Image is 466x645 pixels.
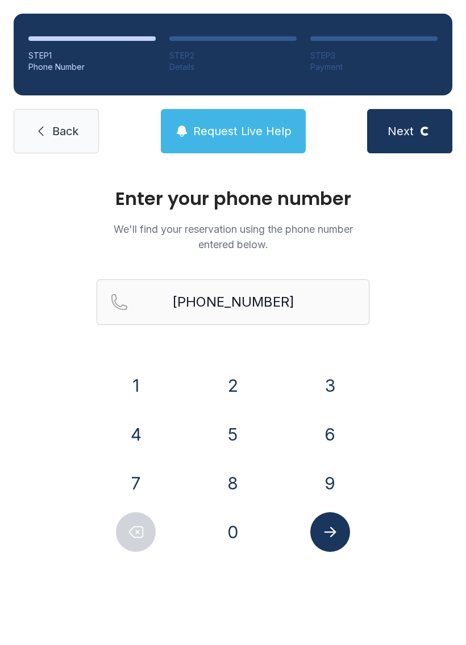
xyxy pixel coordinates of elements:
[310,463,350,503] button: 9
[28,50,156,61] div: STEP 1
[116,414,156,454] button: 4
[116,366,156,405] button: 1
[193,123,292,139] span: Request Live Help
[97,221,369,252] p: We'll find your reservation using the phone number entered below.
[213,414,253,454] button: 5
[116,463,156,503] button: 7
[213,366,253,405] button: 2
[310,366,350,405] button: 3
[169,61,297,73] div: Details
[28,61,156,73] div: Phone Number
[97,279,369,325] input: Reservation phone number
[52,123,78,139] span: Back
[116,512,156,552] button: Delete number
[97,190,369,208] h1: Enter your phone number
[310,61,438,73] div: Payment
[388,123,414,139] span: Next
[213,512,253,552] button: 0
[169,50,297,61] div: STEP 2
[310,50,438,61] div: STEP 3
[310,414,350,454] button: 6
[310,512,350,552] button: Submit lookup form
[213,463,253,503] button: 8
